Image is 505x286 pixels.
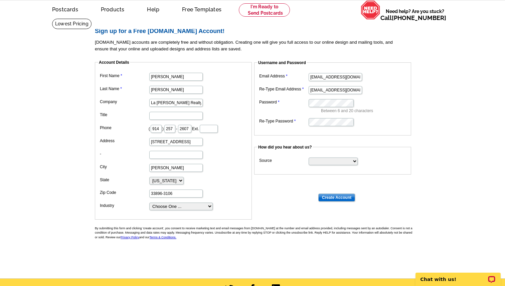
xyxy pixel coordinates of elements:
[98,123,248,133] dd: ( ) - Ext.
[90,1,135,17] a: Products
[100,73,149,79] label: First Name
[259,86,308,92] label: Re-Type Email Address
[171,1,232,17] a: Free Templates
[411,265,505,286] iframe: LiveChat chat widget
[98,59,130,65] legend: Account Details
[100,164,149,170] label: City
[100,177,149,183] label: State
[259,158,308,164] label: Source
[95,39,415,52] p: [DOMAIN_NAME] accounts are completely free and without obligation. Creating one will give you ful...
[121,236,139,239] a: Privacy Policy
[321,108,408,114] p: Between 6 and 20 characters
[136,1,170,17] a: Help
[318,194,355,202] input: Create Account
[100,151,149,157] label: -
[150,236,177,239] a: Terms & Conditions.
[95,28,415,35] h2: Sign up for a Free [DOMAIN_NAME] Account!
[100,203,149,209] label: Industry
[380,14,446,21] span: Call
[100,125,149,131] label: Phone
[392,14,446,21] a: [PHONE_NUMBER]
[100,190,149,196] label: Zip Code
[41,1,89,17] a: Postcards
[100,112,149,118] label: Title
[259,73,308,79] label: Email Address
[259,99,308,105] label: Password
[259,118,308,124] label: Re-Type Password
[100,86,149,92] label: Last Name
[100,138,149,144] label: Address
[361,0,380,20] img: help
[95,226,415,240] p: By submitting this form and clicking 'create account', you consent to receive marketing text and ...
[258,144,313,150] legend: How did you hear about us?
[100,99,149,105] label: Company
[258,60,307,66] legend: Username and Password
[380,8,450,21] span: Need help? Are you stuck?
